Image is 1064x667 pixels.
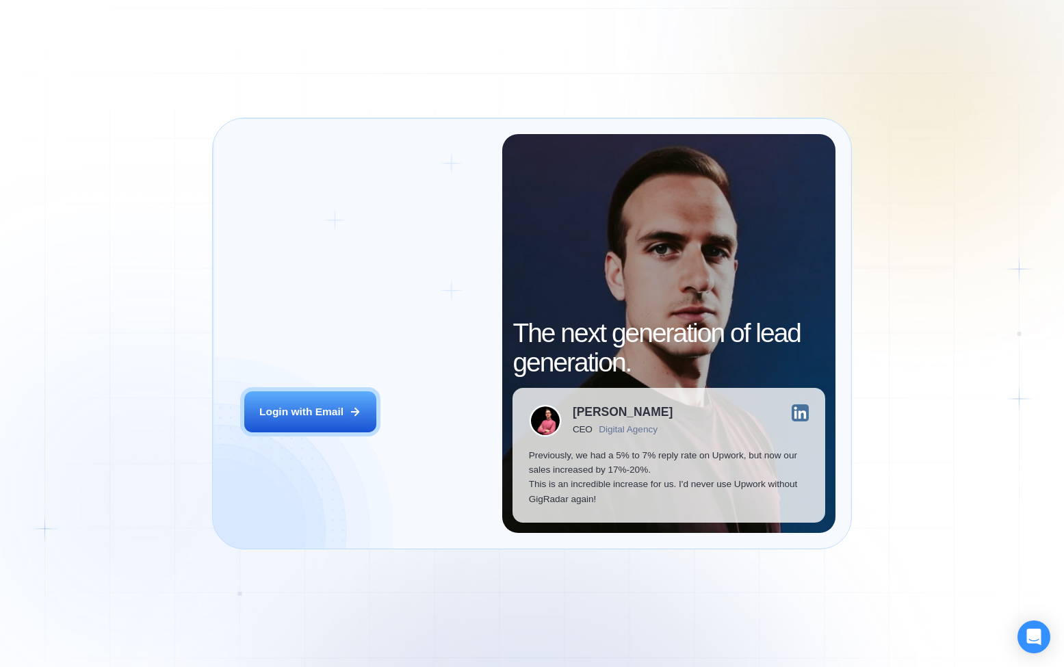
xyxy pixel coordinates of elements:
[1017,620,1050,653] div: Open Intercom Messenger
[599,424,658,435] div: Digital Agency
[512,319,825,378] h2: The next generation of lead generation.
[573,406,673,419] div: [PERSON_NAME]
[259,404,343,419] div: Login with Email
[529,448,809,507] p: Previously, we had a 5% to 7% reply rate on Upwork, but now our sales increased by 17%-20%. This ...
[573,424,593,435] div: CEO
[244,391,376,432] button: Login with Email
